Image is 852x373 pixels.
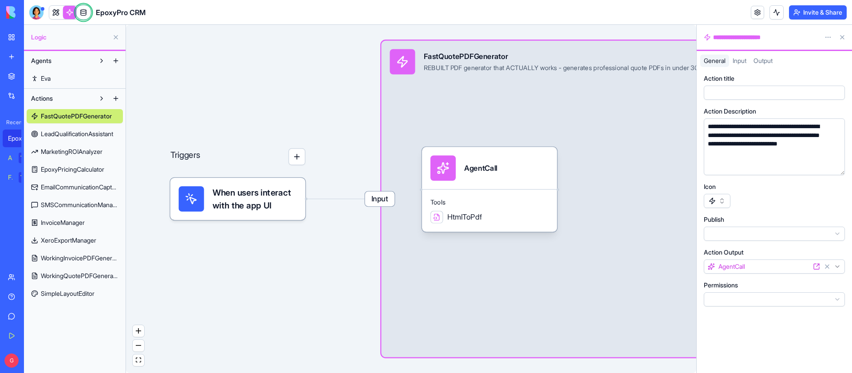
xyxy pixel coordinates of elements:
[753,57,773,64] span: Output
[27,269,123,283] a: WorkingQuotePDFGenerator
[19,153,33,163] div: TRY
[41,289,95,298] span: SimpleLayoutEditor
[170,114,305,220] div: Triggers
[8,153,12,162] div: AI Logo Generator
[41,218,85,227] span: InvoiceManager
[31,94,53,103] span: Actions
[31,56,51,65] span: Agents
[27,91,95,106] button: Actions
[41,74,51,83] span: Eva
[422,147,557,232] div: AgentCallToolsHtmlToPdf
[704,215,724,224] label: Publish
[27,127,123,141] a: LeadQualificationAssistant
[27,251,123,265] a: WorkingInvoicePDFGenerator
[27,109,123,123] a: FastQuotePDFGenerator
[704,107,756,116] label: Action Description
[424,51,741,62] div: FastQuotePDFGenerator
[213,186,297,212] span: When users interact with the app UI
[133,325,144,337] button: zoom in
[3,149,38,167] a: AI Logo GeneratorTRY
[733,57,746,64] span: Input
[41,112,112,121] span: FastQuotePDFGenerator
[789,5,847,20] button: Invite & Share
[381,41,808,357] div: InputFastQuotePDFGeneratorREBUILT PDF generator that ACTUALLY works - generates professional quot...
[27,233,123,247] a: XeroExportManager
[704,182,716,191] label: Icon
[27,198,123,212] a: SMSCommunicationManager
[8,173,12,182] div: Feedback Form
[365,192,394,206] span: Input
[170,148,201,165] p: Triggers
[27,54,95,68] button: Agents
[424,64,741,72] div: REBUILT PDF generator that ACTUALLY works - generates professional quote PDFs in under 30 seconds...
[430,198,548,207] span: Tools
[41,183,118,192] span: EmailCommunicationCapture
[27,216,123,230] a: InvoiceManager
[170,178,305,220] div: When users interact with the app UI
[41,236,96,245] span: XeroExportManager
[41,271,118,280] span: WorkingQuotePDFGenerator
[31,33,109,42] span: Logic
[704,74,734,83] label: Action title
[4,353,19,368] span: G
[27,145,123,159] a: MarketingROIAnalyzer
[41,200,118,209] span: SMSCommunicationManager
[3,130,38,147] a: EpoxyPro CRM
[41,254,118,263] span: WorkingInvoicePDFGenerator
[133,340,144,352] button: zoom out
[27,180,123,194] a: EmailCommunicationCapture
[6,6,61,19] img: logo
[133,354,144,366] button: fit view
[447,212,481,223] span: HtmlToPdf
[27,71,123,86] a: Eva
[464,163,497,173] div: AgentCall
[3,169,38,186] a: Feedback FormTRY
[704,57,726,64] span: General
[27,287,123,301] a: SimpleLayoutEditor
[27,162,123,177] a: EpoxyPricingCalculator
[8,134,33,143] div: EpoxyPro CRM
[96,7,146,18] span: EpoxyPro CRM
[19,172,33,183] div: TRY
[41,147,103,156] span: MarketingROIAnalyzer
[41,130,113,138] span: LeadQualificationAssistant
[3,119,21,126] span: Recent
[41,165,104,174] span: EpoxyPricingCalculator
[704,248,744,257] label: Action Output
[704,281,738,290] label: Permissions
